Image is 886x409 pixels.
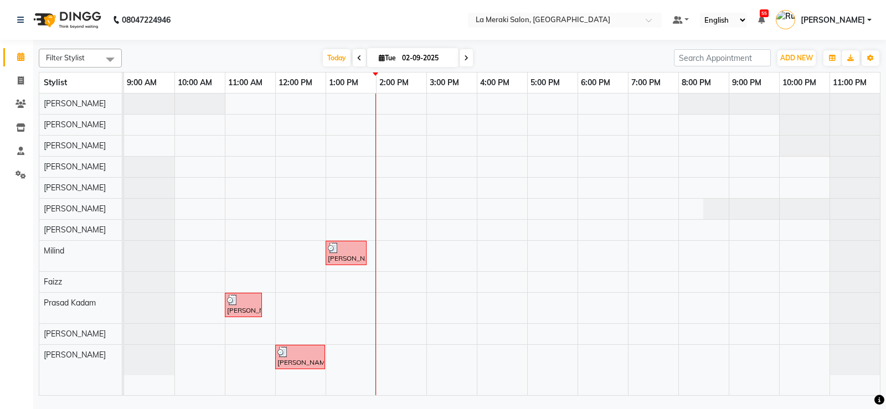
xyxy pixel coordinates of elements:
[44,350,106,360] span: [PERSON_NAME]
[44,99,106,108] span: [PERSON_NAME]
[226,294,261,315] div: [PERSON_NAME], TK01, 11:00 AM-11:45 AM, Stylist Level [DEMOGRAPHIC_DATA] Haircut
[377,75,411,91] a: 2:00 PM
[44,141,106,151] span: [PERSON_NAME]
[28,4,104,35] img: logo
[327,242,365,263] div: [PERSON_NAME], TK02, 01:00 PM-01:50 PM, [MEDICAL_DATA] Massage with Olive Oil (30 Min),Nail Cut &...
[276,75,315,91] a: 12:00 PM
[776,10,795,29] img: Rupal Jagirdar
[44,246,64,256] span: Milind
[44,77,67,87] span: Stylist
[46,53,85,62] span: Filter Stylist
[44,204,106,214] span: [PERSON_NAME]
[122,4,171,35] b: 08047224946
[780,75,819,91] a: 10:00 PM
[578,75,613,91] a: 6:00 PM
[679,75,714,91] a: 8:00 PM
[729,75,764,91] a: 9:00 PM
[225,75,265,91] a: 11:00 AM
[44,162,106,172] span: [PERSON_NAME]
[629,75,663,91] a: 7:00 PM
[44,183,106,193] span: [PERSON_NAME]
[801,14,865,26] span: [PERSON_NAME]
[674,49,771,66] input: Search Appointment
[427,75,462,91] a: 3:00 PM
[376,54,399,62] span: Tue
[44,120,106,130] span: [PERSON_NAME]
[44,277,62,287] span: Faizz
[477,75,512,91] a: 4:00 PM
[44,225,106,235] span: [PERSON_NAME]
[528,75,563,91] a: 5:00 PM
[276,346,324,367] div: [PERSON_NAME], TK02, 12:00 PM-01:00 PM, Rica Cartridge Full Waxing
[780,54,813,62] span: ADD NEW
[44,298,96,308] span: Prasad Kadam
[124,75,159,91] a: 9:00 AM
[175,75,215,91] a: 10:00 AM
[830,75,869,91] a: 11:00 PM
[326,75,361,91] a: 1:00 PM
[44,329,106,339] span: [PERSON_NAME]
[323,49,351,66] span: Today
[758,15,765,25] a: 55
[760,9,769,17] span: 55
[777,50,816,66] button: ADD NEW
[399,50,454,66] input: 2025-09-02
